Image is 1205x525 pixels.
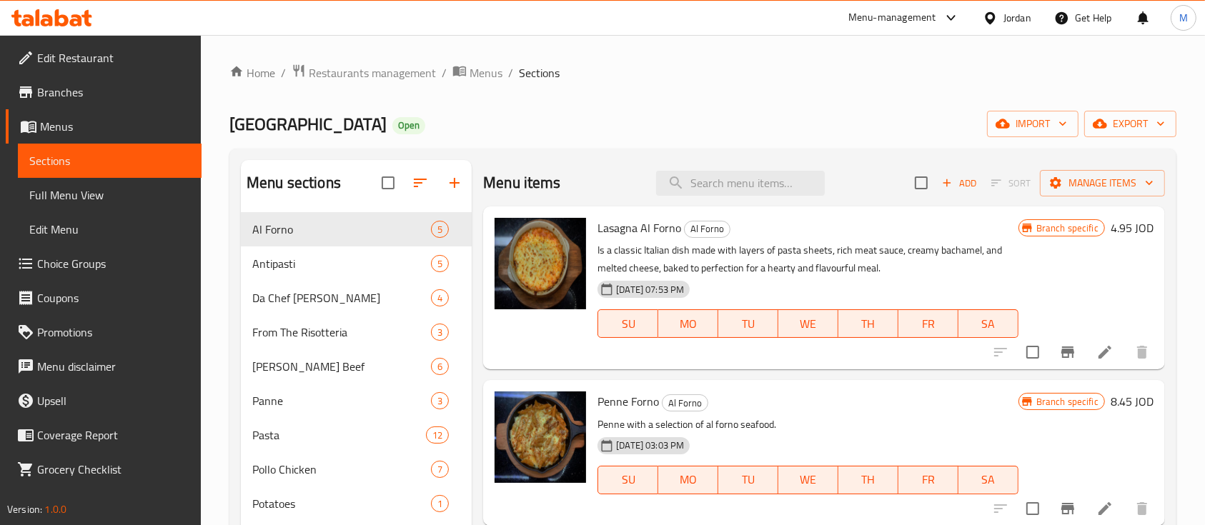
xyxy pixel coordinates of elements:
[1051,335,1085,369] button: Branch-specific-item
[252,255,431,272] span: Antipasti
[906,168,936,198] span: Select section
[904,314,953,334] span: FR
[1125,335,1159,369] button: delete
[442,64,447,81] li: /
[426,426,449,444] div: items
[597,309,658,338] button: SU
[663,395,708,411] span: Al Forno
[281,64,286,81] li: /
[898,309,958,338] button: FR
[18,144,202,178] a: Sections
[1031,395,1104,409] span: Branch specific
[241,384,472,418] div: Panne3
[898,466,958,494] button: FR
[1003,10,1031,26] div: Jordan
[247,172,341,194] h2: Menu sections
[452,64,502,82] a: Menus
[7,500,42,519] span: Version:
[597,241,1018,277] p: Is a classic Italian dish made with layers of pasta sheets, rich meat sauce, creamy bachamel, and...
[778,309,838,338] button: WE
[936,172,982,194] span: Add item
[431,221,449,238] div: items
[241,246,472,281] div: Antipasti5
[432,497,448,511] span: 1
[848,9,936,26] div: Menu-management
[37,49,190,66] span: Edit Restaurant
[392,119,425,131] span: Open
[6,418,202,452] a: Coverage Report
[37,84,190,101] span: Branches
[6,246,202,281] a: Choice Groups
[427,429,448,442] span: 12
[241,486,472,521] div: Potatoes1
[604,469,653,490] span: SU
[662,394,708,411] div: Al Forno
[373,168,403,198] span: Select all sections
[37,392,190,409] span: Upsell
[658,466,718,494] button: MO
[37,324,190,341] span: Promotions
[936,172,982,194] button: Add
[437,166,472,200] button: Add section
[964,314,1013,334] span: SA
[241,281,472,315] div: Da Chef [PERSON_NAME]4
[519,64,560,81] span: Sections
[252,426,426,444] span: Pasta
[431,324,449,341] div: items
[432,257,448,271] span: 5
[685,221,730,237] span: Al Forno
[229,108,387,140] span: [GEOGRAPHIC_DATA]
[6,452,202,486] a: Grocery Checklist
[1096,344,1114,361] a: Edit menu item
[392,117,425,134] div: Open
[37,289,190,306] span: Coupons
[18,212,202,246] a: Edit Menu
[431,461,449,478] div: items
[37,358,190,375] span: Menu disclaimer
[432,360,448,374] span: 6
[29,186,190,204] span: Full Menu View
[940,175,978,191] span: Add
[292,64,436,82] a: Restaurants management
[241,349,472,384] div: [PERSON_NAME] Beef6
[1040,170,1165,196] button: Manage items
[1179,10,1188,26] span: M
[29,152,190,169] span: Sections
[252,221,431,238] div: Al Forno
[1111,391,1154,411] h6: 8.45 JOD
[44,500,66,519] span: 1.0.0
[844,469,893,490] span: TH
[252,358,431,375] span: [PERSON_NAME] Beef
[241,212,472,246] div: Al Forno5
[40,118,190,135] span: Menus
[1018,494,1048,524] span: Select to update
[495,218,586,309] img: Lasagna Al Forno
[1031,221,1104,235] span: Branch specific
[252,392,431,409] span: Panne
[1096,115,1165,133] span: export
[778,466,838,494] button: WE
[241,452,472,486] div: Pollo Chicken7
[432,291,448,305] span: 4
[37,426,190,444] span: Coverage Report
[664,314,713,334] span: MO
[229,64,275,81] a: Home
[470,64,502,81] span: Menus
[6,384,202,418] a: Upsell
[483,172,561,194] h2: Menu items
[252,495,431,512] span: Potatoes
[6,315,202,349] a: Promotions
[1084,111,1176,137] button: export
[718,466,778,494] button: TU
[431,392,449,409] div: items
[252,324,431,341] span: From The Risotteria
[6,109,202,144] a: Menus
[718,309,778,338] button: TU
[656,171,825,196] input: search
[252,461,431,478] span: Pollo Chicken
[724,469,773,490] span: TU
